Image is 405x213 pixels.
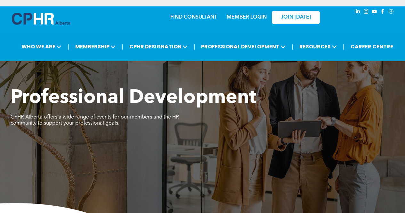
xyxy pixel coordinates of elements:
[12,13,70,25] img: A blue and white logo for cp alberta
[388,8,395,17] a: Social network
[281,14,311,20] span: JOIN [DATE]
[127,41,190,53] span: CPHR DESIGNATION
[363,8,370,17] a: instagram
[349,41,395,53] a: CAREER CENTRE
[227,15,267,20] a: MEMBER LOGIN
[194,40,195,53] li: |
[199,41,288,53] span: PROFESSIONAL DEVELOPMENT
[11,115,179,126] span: CPHR Alberta offers a wide range of events for our members and the HR community to support your p...
[379,8,386,17] a: facebook
[73,41,117,53] span: MEMBERSHIP
[11,88,256,108] span: Professional Development
[68,40,69,53] li: |
[292,40,293,53] li: |
[122,40,123,53] li: |
[170,15,217,20] a: FIND CONSULTANT
[343,40,344,53] li: |
[20,41,63,53] span: WHO WE ARE
[297,41,339,53] span: RESOURCES
[354,8,361,17] a: linkedin
[272,11,320,24] a: JOIN [DATE]
[371,8,378,17] a: youtube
